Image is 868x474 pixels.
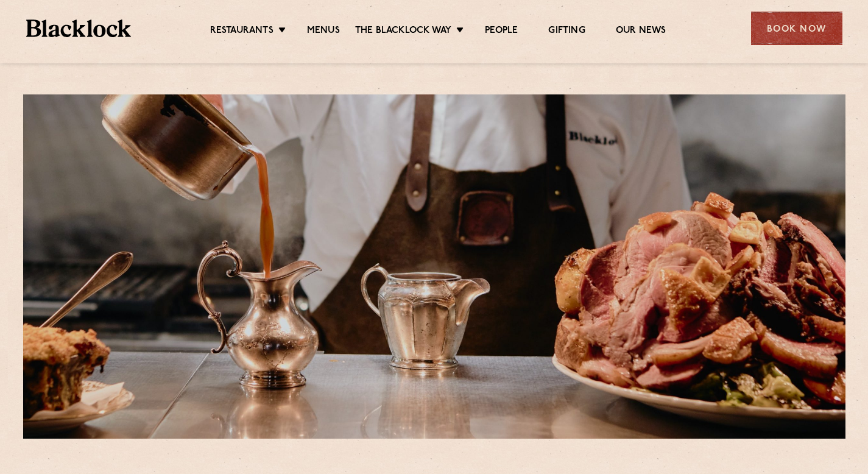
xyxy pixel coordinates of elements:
[210,25,273,38] a: Restaurants
[548,25,585,38] a: Gifting
[355,25,451,38] a: The Blacklock Way
[616,25,666,38] a: Our News
[307,25,340,38] a: Menus
[751,12,842,45] div: Book Now
[26,19,132,37] img: BL_Textured_Logo-footer-cropped.svg
[485,25,518,38] a: People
